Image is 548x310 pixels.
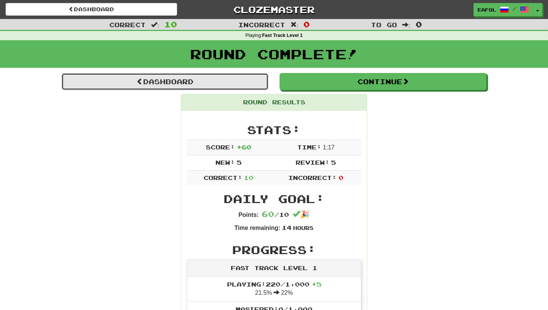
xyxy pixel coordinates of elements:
[164,20,177,29] span: 10
[204,174,242,181] span: Correct:
[244,174,253,181] span: 10
[282,224,292,231] span: 14
[3,47,545,61] h1: Round Complete!
[187,260,361,276] div: Fast Track Level 1
[206,143,235,151] span: Score:
[312,281,321,288] span: + 5
[290,22,299,28] span: :
[402,22,410,28] span: :
[262,209,274,218] span: 60
[296,159,330,166] span: Review:
[262,211,289,218] span: / 10
[215,159,235,166] span: New:
[338,174,343,181] span: 0
[293,210,309,218] span: 🎉
[323,144,334,151] span: 1 : 17
[416,20,422,29] span: 0
[262,33,303,38] strong: Fast Track Level 1
[62,73,268,90] a: Dashboard
[280,73,486,90] button: Continue
[293,225,314,231] small: Hours
[297,143,321,151] span: Time:
[187,124,361,136] h2: Stats:
[371,21,397,28] span: To go
[303,20,310,29] span: 0
[234,225,280,231] strong: Time remaining:
[331,159,336,166] span: 5
[227,281,321,288] span: Playing: 220 / 1,000
[473,3,533,16] a: eafol /
[187,193,361,205] h2: Daily Goal:
[513,6,516,11] span: /
[238,21,285,28] span: Incorrect
[151,22,159,28] span: :
[288,174,337,181] span: Incorrect:
[239,212,259,218] strong: Points:
[478,6,496,13] span: eafol
[188,3,360,16] a: Clozemaster
[181,94,367,111] div: Round Results
[187,244,361,256] h2: Progress:
[237,143,251,151] span: + 60
[6,3,177,16] a: Dashboard
[237,159,242,166] span: 5
[187,276,361,302] li: 21.5% 22%
[109,21,146,28] span: Correct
